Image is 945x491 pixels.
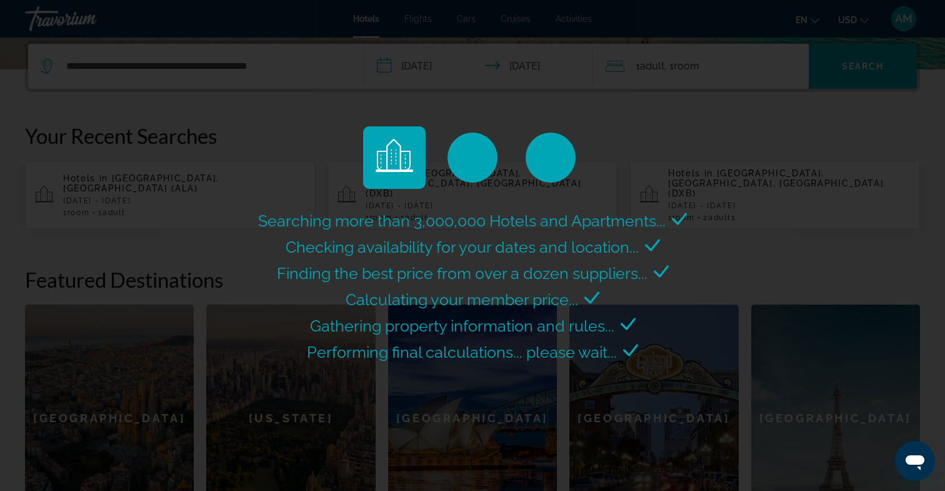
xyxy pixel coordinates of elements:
[258,211,666,230] span: Searching more than 3,000,000 Hotels and Apartments...
[277,264,647,283] span: Finding the best price from over a dozen suppliers...
[310,316,614,335] span: Gathering property information and rules...
[286,238,639,256] span: Checking availability for your dates and location...
[895,441,935,481] iframe: Кнопка запуска окна обмена сообщениями
[346,290,578,309] span: Calculating your member price...
[307,343,617,362] span: Performing final calculations... please wait...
